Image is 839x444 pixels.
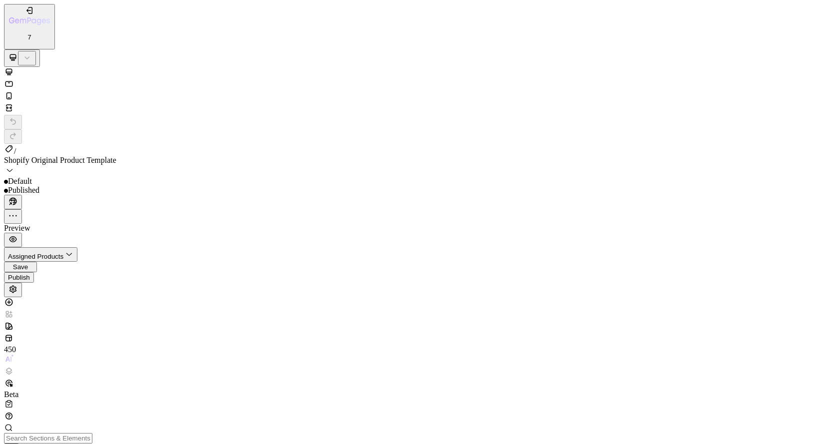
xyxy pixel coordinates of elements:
[8,186,39,194] span: Published
[8,253,63,260] span: Assigned Products
[4,156,116,164] span: Shopify Original Product Template
[4,115,835,144] div: Undo/Redo
[9,33,50,41] p: 7
[4,224,835,233] div: Preview
[4,262,37,272] button: Save
[4,345,24,354] div: 450
[4,247,77,262] button: Assigned Products
[8,274,30,281] div: Publish
[4,433,92,444] input: Search Sections & Elements
[8,177,32,185] span: Default
[4,390,24,399] div: Beta
[14,147,16,155] span: /
[4,4,55,49] button: 7
[4,272,34,283] button: Publish
[13,263,28,271] span: Save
